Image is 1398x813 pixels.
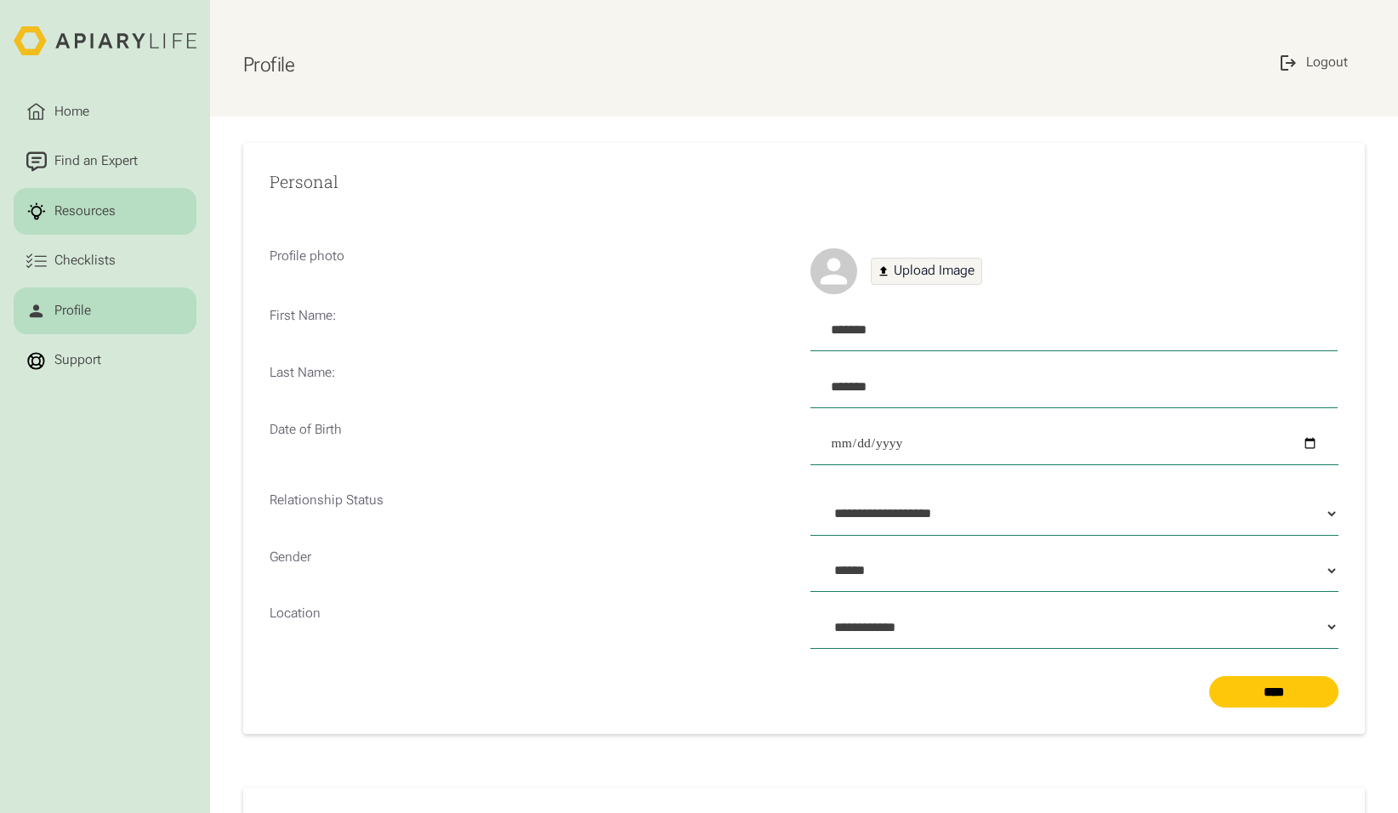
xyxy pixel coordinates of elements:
[51,151,141,171] div: Find an Expert
[14,238,196,285] a: Checklists
[1265,40,1365,87] a: Logout
[14,188,196,235] a: Resources
[14,338,196,384] a: Support
[51,102,93,122] div: Home
[51,351,105,371] div: Support
[270,549,798,593] p: Gender
[270,169,798,194] h2: Personal
[1304,53,1352,72] div: Logout
[894,259,975,282] div: Upload Image
[270,422,798,478] p: Date of Birth
[270,365,798,408] p: Last Name:
[51,251,119,270] div: Checklists
[14,88,196,135] a: Home
[51,301,94,321] div: Profile
[270,605,798,662] p: Location
[270,492,798,536] p: Relationship Status
[871,258,982,285] a: Upload Image
[270,248,798,295] p: Profile photo
[51,202,119,221] div: Resources
[270,308,1338,708] form: Profile Form
[243,53,295,77] h1: Profile
[14,139,196,185] a: Find an Expert
[270,308,798,351] p: First Name:
[14,287,196,334] a: Profile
